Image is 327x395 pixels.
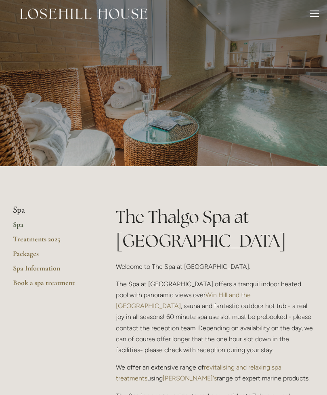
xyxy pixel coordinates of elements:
[13,234,90,249] a: Treatments 2025
[13,278,90,293] a: Book a spa treatment
[163,374,217,382] a: [PERSON_NAME]'s
[116,205,314,253] h1: The Thalgo Spa at [GEOGRAPHIC_DATA]
[116,362,314,384] p: We offer an extensive range of using range of expert marine products.
[13,264,90,278] a: Spa Information
[116,261,314,272] p: Welcome to The Spa at [GEOGRAPHIC_DATA].
[13,249,90,264] a: Packages
[13,205,90,215] li: Spa
[20,8,147,19] img: Losehill House
[13,220,90,234] a: Spa
[116,279,314,355] p: The Spa at [GEOGRAPHIC_DATA] offers a tranquil indoor heated pool with panoramic views over , sau...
